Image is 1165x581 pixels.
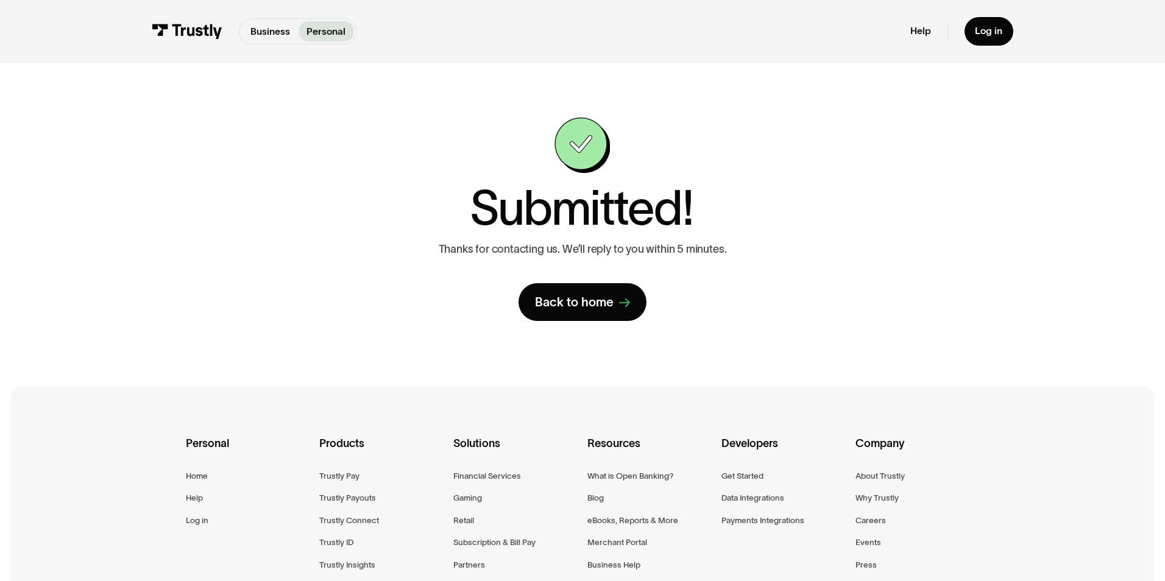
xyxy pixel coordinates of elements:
[319,435,444,469] div: Products
[186,469,208,483] a: Home
[186,513,208,527] a: Log in
[519,283,646,321] a: Back to home
[306,24,345,39] p: Personal
[319,469,359,483] a: Trustly Pay
[587,535,647,549] a: Merchant Portal
[453,435,578,469] div: Solutions
[250,24,290,39] p: Business
[152,24,223,39] img: Trustly Logo
[855,491,899,505] a: Why Trustly
[453,535,536,549] a: Subscription & Bill Pay
[299,21,354,41] a: Personal
[186,491,203,505] a: Help
[319,558,375,572] a: Trustly Insights
[453,513,474,527] a: Retail
[535,294,614,310] div: Back to home
[453,469,521,483] a: Financial Services
[243,21,299,41] a: Business
[721,469,763,483] a: Get Started
[855,435,980,469] div: Company
[319,535,353,549] a: Trustly ID
[453,491,482,505] a: Gaming
[721,513,804,527] a: Payments Integrations
[975,25,1002,37] div: Log in
[587,469,673,483] a: What is Open Banking?
[721,435,846,469] div: Developers
[855,513,886,527] a: Careers
[587,435,712,469] div: Resources
[439,243,727,256] p: Thanks for contacting us. We’ll reply to you within 5 minutes.
[587,513,678,527] a: eBooks, Reports & More
[319,513,379,527] a: Trustly Connect
[453,558,485,572] a: Partners
[855,558,877,572] a: Press
[965,17,1014,46] a: Log in
[587,491,604,505] a: Blog
[721,491,784,505] a: Data Integrations
[587,558,640,572] a: Business Help
[319,491,376,505] a: Trustly Payouts
[855,535,881,549] a: Events
[470,184,693,232] h1: Submitted!
[186,435,310,469] div: Personal
[855,469,905,483] a: About Trustly
[910,25,931,37] a: Help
